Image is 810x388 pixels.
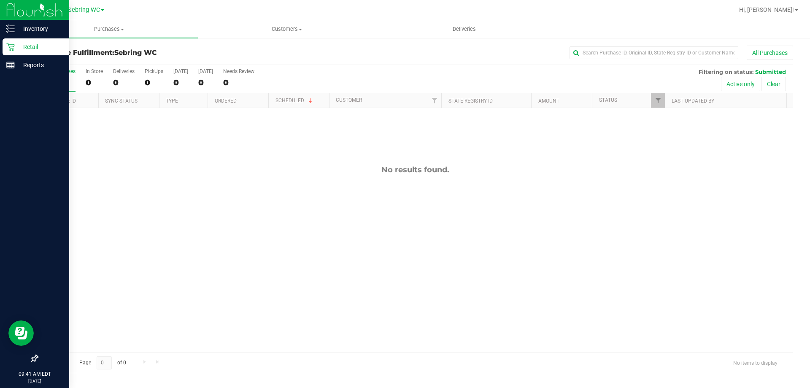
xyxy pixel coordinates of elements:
p: 09:41 AM EDT [4,370,65,378]
span: Customers [198,25,375,33]
p: Retail [15,42,65,52]
input: Search Purchase ID, Original ID, State Registry ID or Customer Name... [570,46,738,59]
inline-svg: Inventory [6,24,15,33]
div: 0 [223,78,254,87]
p: Inventory [15,24,65,34]
a: Filter [427,93,441,108]
a: Purchases [20,20,198,38]
div: No results found. [38,165,793,174]
div: Deliveries [113,68,135,74]
div: Needs Review [223,68,254,74]
div: PickUps [145,68,163,74]
a: Filter [651,93,665,108]
button: Clear [761,77,786,91]
div: 0 [113,78,135,87]
button: Active only [721,77,760,91]
div: [DATE] [173,68,188,74]
span: Deliveries [441,25,487,33]
div: In Store [86,68,103,74]
span: Hi, [PERSON_NAME]! [739,6,794,13]
span: Submitted [755,68,786,75]
inline-svg: Retail [6,43,15,51]
a: Customers [198,20,375,38]
a: Type [166,98,178,104]
span: Sebring WC [68,6,100,14]
span: Filtering on status: [699,68,753,75]
a: Deliveries [375,20,553,38]
span: Page of 0 [72,356,133,369]
span: Purchases [20,25,198,33]
h3: Purchase Fulfillment: [37,49,289,57]
a: Ordered [215,98,237,104]
div: 0 [86,78,103,87]
p: [DATE] [4,378,65,384]
inline-svg: Reports [6,61,15,69]
a: Sync Status [105,98,138,104]
span: No items to display [726,356,784,369]
p: Reports [15,60,65,70]
div: 0 [145,78,163,87]
a: Status [599,97,617,103]
div: [DATE] [198,68,213,74]
span: Sebring WC [114,49,157,57]
div: 0 [198,78,213,87]
div: 0 [173,78,188,87]
button: All Purchases [747,46,793,60]
a: Amount [538,98,559,104]
a: Last Updated By [672,98,714,104]
a: State Registry ID [448,98,493,104]
iframe: Resource center [8,320,34,346]
a: Scheduled [275,98,314,103]
a: Customer [336,97,362,103]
